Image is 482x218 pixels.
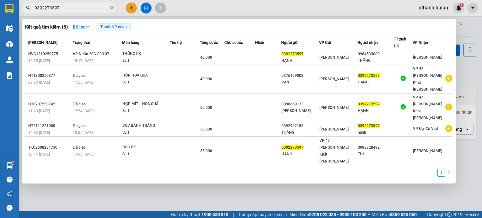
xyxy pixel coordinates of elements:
span: question-circle [7,177,13,183]
span: 18:35 [DATE] [73,130,94,135]
img: warehouse-icon [6,162,13,169]
span: plus-circle [445,75,452,82]
span: 17:54 [DATE] [73,109,94,113]
span: Đã giao [73,124,86,128]
span: VP 47 [PERSON_NAME] Khát [PERSON_NAME] [319,138,349,163]
h3: Kết quả tìm kiếm ( 5 ) [25,24,68,30]
span: 0392273597 [281,145,303,150]
span: 40.000 [200,77,212,81]
div: HT2111221088 [28,123,71,129]
span: Người nhận [357,40,378,45]
div: THI [358,151,394,157]
div: SL: 1 [122,108,169,114]
div: HẠNH [358,79,394,86]
a: 1 [438,169,445,176]
img: warehouse-icon [6,41,13,47]
span: [PERSON_NAME] [319,55,349,60]
div: VÂN [281,79,319,86]
span: VP 47 [PERSON_NAME] Khát [PERSON_NAME] [413,95,442,120]
div: BOC PK [122,144,169,151]
span: 0392273597 [281,52,303,56]
div: HỘP MÍT + HOA QUẢ [122,101,169,108]
strong: Bộ lọc [73,24,90,29]
span: [PERSON_NAME] [319,77,349,81]
li: 1 [437,169,445,177]
span: 09:33 [DATE] [28,80,50,85]
div: SL: 1 [122,151,169,158]
span: Chưa cước [224,40,243,45]
img: solution-icon [6,72,13,79]
div: TKC2608231730 [28,144,71,151]
div: [PERSON_NAME] [281,108,319,114]
span: VP Đại Cồ Việt [413,126,438,131]
div: HẠNH [281,57,319,64]
span: close-circle [110,6,114,9]
input: Tìm tên, số ĐT hoặc mã đơn [35,4,109,11]
span: down [85,25,90,29]
span: 40.000 [200,55,212,60]
span: [PERSON_NAME] [319,127,349,131]
span: VP Nhận [413,40,428,45]
span: 11:23 [DATE] [28,109,50,113]
div: 0396659133 [281,101,319,108]
span: Đã giao [73,73,86,78]
span: VP 47 [PERSON_NAME] Khát [PERSON_NAME] [413,66,442,92]
div: 0964533000 [358,51,394,57]
span: plus-circle [445,125,452,132]
span: 35.000 [200,127,212,131]
div: 0392992155 [281,123,319,129]
span: notification [7,191,13,197]
span: 0392273597 [358,102,380,106]
span: Trạng thái [73,40,90,45]
span: [PERSON_NAME] [413,55,442,60]
div: HT1308250377 [28,72,71,79]
div: HT0207250742 [28,101,71,108]
span: right [447,171,451,174]
span: 0392273597 [358,73,380,78]
div: THẮNG [281,129,319,136]
span: 18:44 [DATE] [28,152,50,157]
span: message [7,205,13,211]
img: logo-vxr [5,4,13,13]
div: NVC1210250775 [28,51,71,57]
span: Thuộc VP này [98,24,131,30]
span: 17:55 [DATE] [73,80,94,85]
div: THÙNG PK [122,51,169,57]
span: VP Gửi [319,40,331,45]
img: warehouse-icon [6,25,13,32]
div: SL: 1 [122,79,169,86]
span: VP Nhận 20G-000.07 [73,52,109,56]
span: 17:08 [DATE] [73,152,94,157]
button: Bộ lọcdown [68,22,95,32]
div: HẠNH [358,108,394,114]
span: Nhãn [255,40,264,45]
div: HỘP HOA QUẢ [122,72,169,79]
div: SL: 1 [122,129,169,136]
span: Tổng cước [200,40,218,45]
button: right [445,169,453,177]
img: warehouse-icon [6,56,13,63]
div: 0988828492 [358,144,394,151]
span: 0392273597 [358,124,380,128]
span: [PERSON_NAME] [319,105,349,110]
span: 50.000 [200,105,212,110]
span: search [26,6,30,10]
span: TT xuất HĐ [394,37,406,48]
span: 14:33 [DATE] [28,130,50,135]
span: Món hàng [122,40,139,45]
span: Đã giao [73,145,86,150]
div: BỌC BÁNH TRÁNG [122,122,169,129]
span: 35.000 [200,149,212,153]
span: 12:25 [DATE] [28,59,50,63]
div: 0376109003 [281,72,319,79]
div: HẠNH [281,151,319,157]
span: 15:17 [DATE] [73,59,94,63]
span: close-circle [110,5,114,11]
span: Thu hộ [170,40,182,45]
div: hạnh [358,129,394,136]
span: [PERSON_NAME] [28,40,57,45]
button: left [430,169,437,177]
span: [PERSON_NAME] [413,149,442,153]
div: SL: 1 [122,57,169,64]
sup: 1 [12,161,14,163]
